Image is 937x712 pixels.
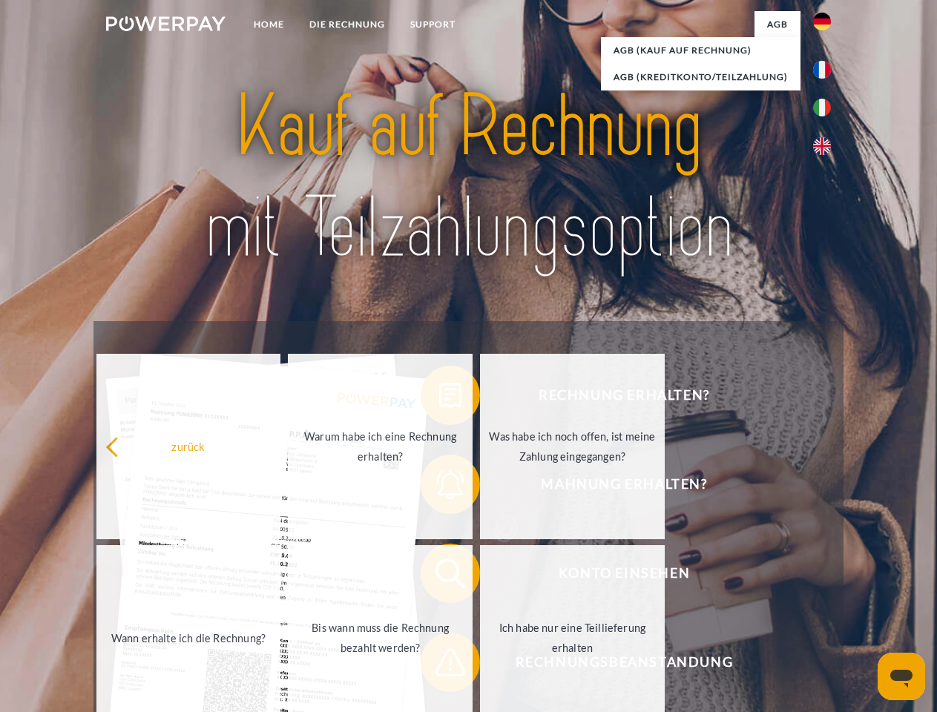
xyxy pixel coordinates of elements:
[601,64,800,90] a: AGB (Kreditkonto/Teilzahlung)
[297,11,398,38] a: DIE RECHNUNG
[142,71,795,284] img: title-powerpay_de.svg
[105,436,272,456] div: zurück
[878,653,925,700] iframe: Schaltfläche zum Öffnen des Messaging-Fensters
[601,37,800,64] a: AGB (Kauf auf Rechnung)
[813,99,831,116] img: it
[106,16,226,31] img: logo-powerpay-white.svg
[813,13,831,30] img: de
[297,426,464,467] div: Warum habe ich eine Rechnung erhalten?
[105,627,272,647] div: Wann erhalte ich die Rechnung?
[480,354,665,539] a: Was habe ich noch offen, ist meine Zahlung eingegangen?
[297,618,464,658] div: Bis wann muss die Rechnung bezahlt werden?
[489,426,656,467] div: Was habe ich noch offen, ist meine Zahlung eingegangen?
[241,11,297,38] a: Home
[754,11,800,38] a: agb
[813,137,831,155] img: en
[398,11,468,38] a: SUPPORT
[813,61,831,79] img: fr
[489,618,656,658] div: Ich habe nur eine Teillieferung erhalten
